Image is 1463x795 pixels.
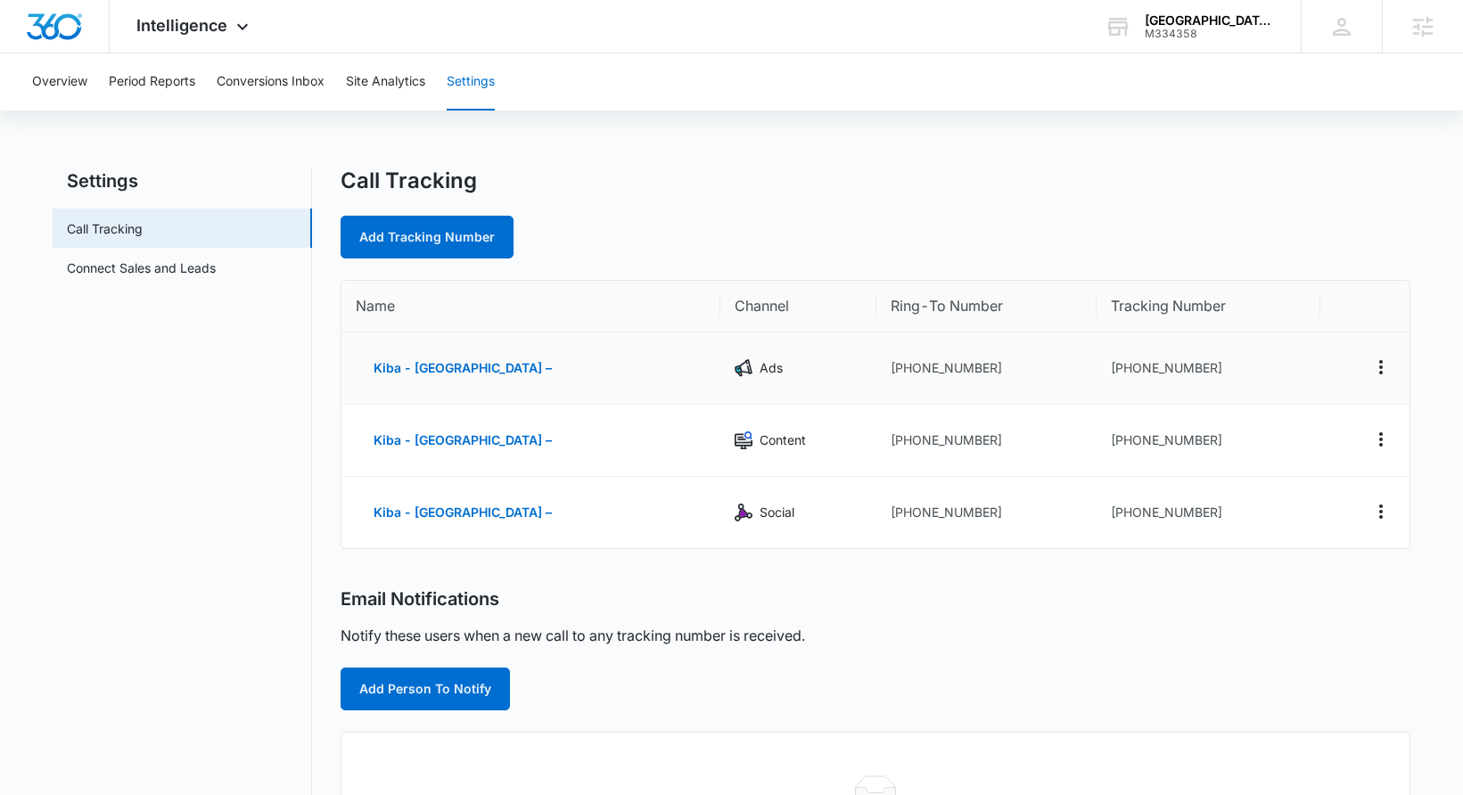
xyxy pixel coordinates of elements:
button: Kiba - [GEOGRAPHIC_DATA] – [356,347,570,389]
p: Content [760,430,806,450]
button: Kiba - [GEOGRAPHIC_DATA] – [356,491,570,534]
th: Tracking Number [1097,281,1320,332]
div: account id [1145,28,1275,40]
button: Actions [1367,353,1395,381]
span: Intelligence [136,16,227,35]
h2: Email Notifications [341,588,499,611]
p: Ads [760,358,783,378]
button: Period Reports [109,53,195,111]
h2: Settings [53,168,312,194]
button: Site Analytics [346,53,425,111]
p: Notify these users when a new call to any tracking number is received. [341,625,805,646]
button: Add Person To Notify [341,668,510,710]
th: Ring-To Number [876,281,1097,332]
td: [PHONE_NUMBER] [876,332,1097,405]
td: [PHONE_NUMBER] [1097,405,1320,477]
td: [PHONE_NUMBER] [876,405,1097,477]
th: Name [341,281,720,332]
button: Actions [1367,425,1395,454]
img: Ads [735,359,752,377]
td: [PHONE_NUMBER] [1097,477,1320,548]
button: Kiba - [GEOGRAPHIC_DATA] – [356,419,570,462]
h1: Call Tracking [341,168,477,194]
a: Call Tracking [67,219,143,238]
button: Actions [1367,497,1395,526]
button: Conversions Inbox [217,53,325,111]
button: Overview [32,53,87,111]
th: Channel [720,281,876,332]
p: Social [760,503,794,522]
td: [PHONE_NUMBER] [876,477,1097,548]
a: Add Tracking Number [341,216,514,258]
button: Settings [447,53,495,111]
div: account name [1145,13,1275,28]
img: Content [735,431,752,449]
td: [PHONE_NUMBER] [1097,332,1320,405]
a: Connect Sales and Leads [67,258,216,277]
img: Social [735,504,752,521]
